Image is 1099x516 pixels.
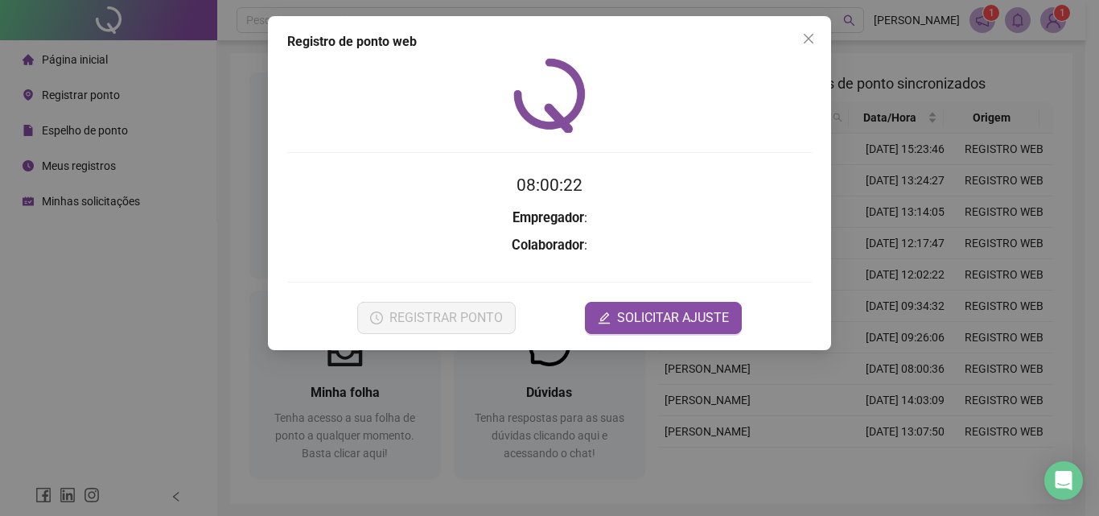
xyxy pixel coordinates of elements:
[512,237,584,253] strong: Colaborador
[617,308,729,328] span: SOLICITAR AJUSTE
[512,210,584,225] strong: Empregador
[517,175,582,195] time: 08:00:22
[287,32,812,52] div: Registro de ponto web
[287,208,812,229] h3: :
[585,302,742,334] button: editSOLICITAR AJUSTE
[802,32,815,45] span: close
[796,26,821,52] button: Close
[598,312,611,324] span: edit
[1044,461,1083,500] div: Open Intercom Messenger
[357,302,516,334] button: REGISTRAR PONTO
[287,235,812,256] h3: :
[513,58,586,133] img: QRPoint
